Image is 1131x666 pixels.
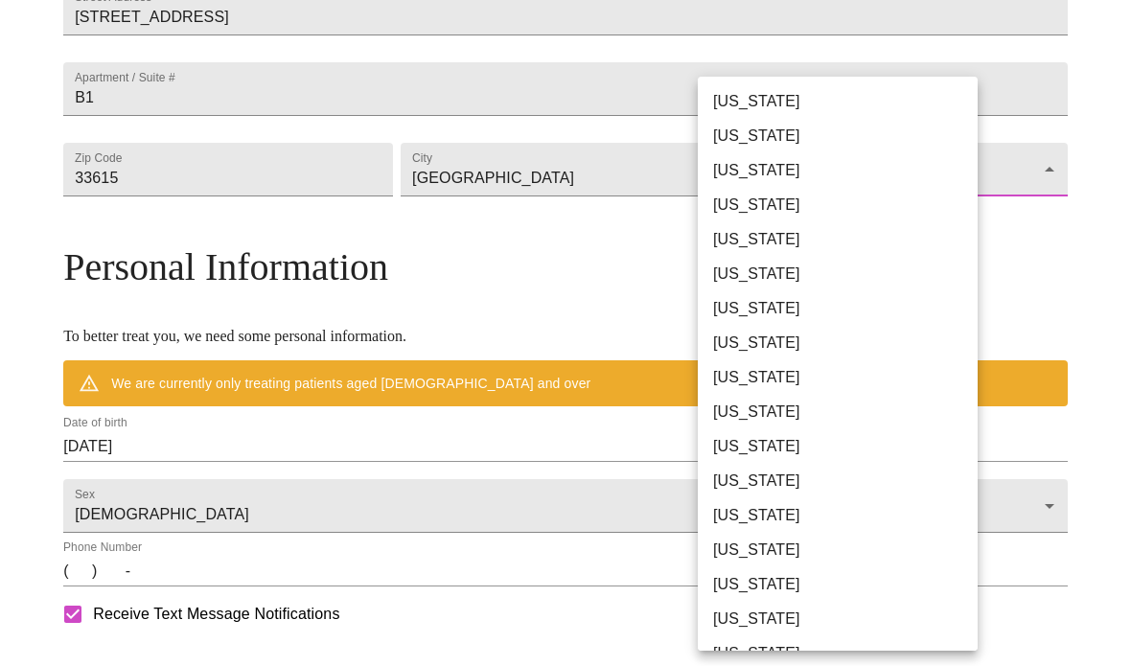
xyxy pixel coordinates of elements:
[698,119,978,153] li: [US_STATE]
[698,429,978,464] li: [US_STATE]
[698,498,978,533] li: [US_STATE]
[698,84,978,119] li: [US_STATE]
[698,222,978,257] li: [US_STATE]
[698,153,978,188] li: [US_STATE]
[698,188,978,222] li: [US_STATE]
[698,464,978,498] li: [US_STATE]
[698,533,978,567] li: [US_STATE]
[698,326,978,360] li: [US_STATE]
[698,257,978,291] li: [US_STATE]
[698,360,978,395] li: [US_STATE]
[698,395,978,429] li: [US_STATE]
[698,291,978,326] li: [US_STATE]
[698,602,978,636] li: [US_STATE]
[698,567,978,602] li: [US_STATE]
